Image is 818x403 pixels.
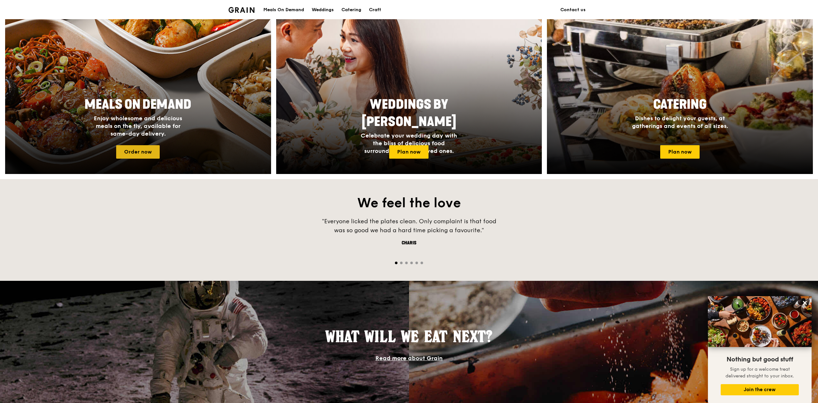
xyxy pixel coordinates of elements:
img: Grain [229,7,254,13]
span: Sign up for a welcome treat delivered straight to your inbox. [726,367,794,379]
span: What will we eat next? [325,327,493,346]
span: Go to slide 5 [415,262,418,264]
span: Go to slide 3 [405,262,408,264]
a: Meals On DemandEnjoy wholesome and delicious meals on the fly, available for same-day delivery.Or... [5,5,271,174]
a: Order now [116,145,160,159]
span: Dishes to delight your guests, at gatherings and events of all sizes. [632,115,728,130]
div: "Everyone licked the plates clean. Only complaint is that food was so good we had a hard time pic... [313,217,505,235]
span: Nothing but good stuff [726,356,793,363]
button: Join the crew [721,384,799,395]
a: Catering [338,0,365,20]
div: Catering [341,0,361,20]
a: CateringDishes to delight your guests, at gatherings and events of all sizes.Plan now [547,5,813,174]
div: Meals On Demand [263,0,304,20]
span: Go to slide 4 [410,262,413,264]
a: Craft [365,0,385,20]
div: Craft [369,0,381,20]
span: Celebrate your wedding day with the bliss of delicious food surrounded by your loved ones. [361,132,457,154]
span: Go to slide 2 [400,262,403,264]
span: Go to slide 6 [421,262,423,264]
a: Contact us [557,0,589,20]
a: Weddings by [PERSON_NAME]Celebrate your wedding day with the bliss of delicious food surrounded b... [276,5,542,174]
button: Close [800,298,810,308]
span: Meals On Demand [84,97,191,112]
a: Read more about Grain [375,355,443,362]
a: Plan now [660,145,700,159]
a: Plan now [389,145,429,159]
span: Go to slide 1 [395,262,397,264]
span: Weddings by [PERSON_NAME] [362,97,456,130]
span: Enjoy wholesome and delicious meals on the fly, available for same-day delivery. [94,115,182,137]
a: Weddings [308,0,338,20]
span: Catering [653,97,707,112]
div: Charis [313,240,505,246]
img: DSC07876-Edit02-Large.jpeg [708,296,812,347]
div: Weddings [312,0,334,20]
